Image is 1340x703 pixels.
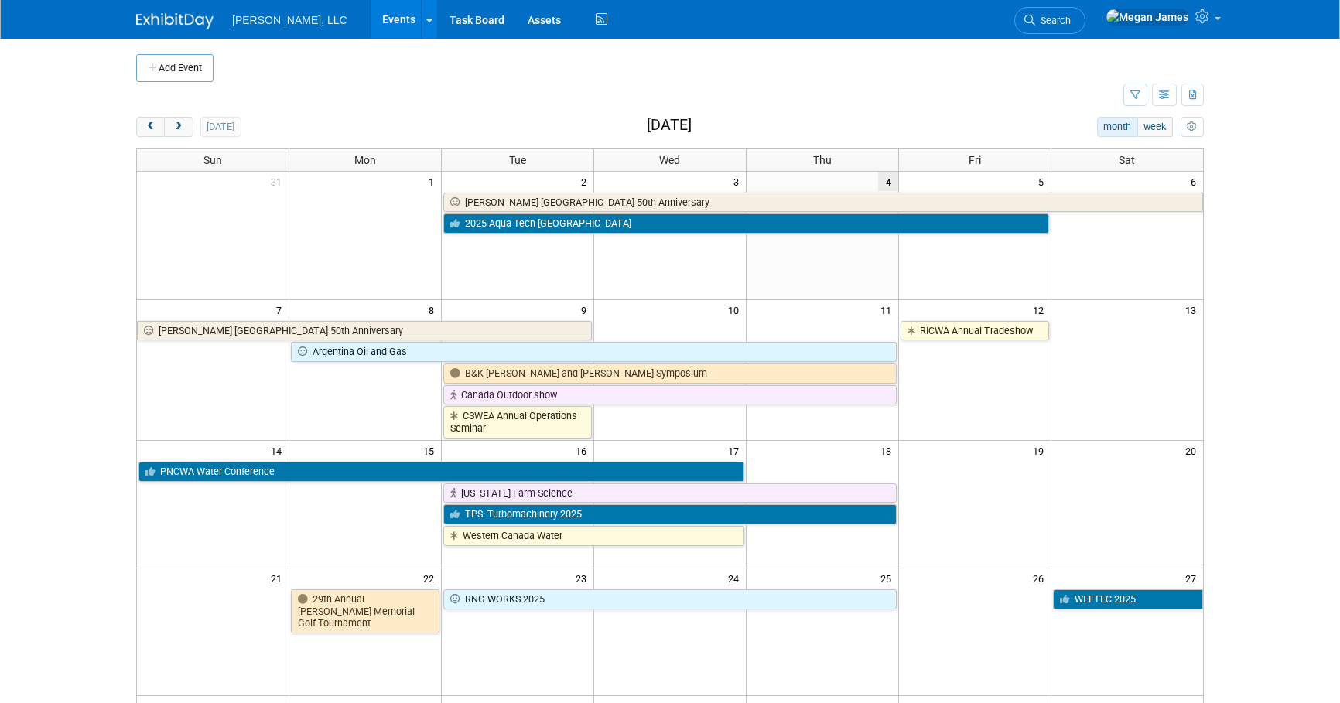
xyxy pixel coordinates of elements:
span: 14 [269,441,289,460]
span: 21 [269,568,289,588]
span: 22 [422,568,441,588]
button: week [1137,117,1173,137]
span: Thu [813,154,832,166]
h2: [DATE] [647,117,692,134]
button: Add Event [136,54,214,82]
a: [US_STATE] Farm Science [443,483,897,503]
button: myCustomButton [1181,117,1204,137]
span: 3 [732,172,746,191]
span: 25 [879,568,898,588]
span: 8 [427,300,441,319]
span: Wed [659,154,680,166]
span: 31 [269,172,289,191]
span: 1 [427,172,441,191]
span: Tue [509,154,526,166]
span: 24 [726,568,746,588]
span: Sat [1119,154,1135,166]
span: Fri [969,154,981,166]
span: 7 [275,300,289,319]
img: ExhibitDay [136,13,214,29]
span: 17 [726,441,746,460]
a: TPS: Turbomachinery 2025 [443,504,897,524]
span: 27 [1184,568,1203,588]
span: 2 [579,172,593,191]
a: Argentina Oil and Gas [291,342,896,362]
span: Search [1035,15,1071,26]
span: 9 [579,300,593,319]
a: Search [1014,7,1085,34]
button: [DATE] [200,117,241,137]
button: next [164,117,193,137]
a: RICWA Annual Tradeshow [901,321,1049,341]
span: 18 [879,441,898,460]
a: Canada Outdoor show [443,385,897,405]
a: 2025 Aqua Tech [GEOGRAPHIC_DATA] [443,213,1048,234]
a: 29th Annual [PERSON_NAME] Memorial Golf Tournament [291,589,439,633]
span: Sun [203,154,222,166]
span: 5 [1037,172,1051,191]
span: 23 [574,568,593,588]
a: [PERSON_NAME] [GEOGRAPHIC_DATA] 50th Anniversary [443,193,1203,213]
a: B&K [PERSON_NAME] and [PERSON_NAME] Symposium [443,363,897,384]
img: Megan James [1106,9,1189,26]
span: 13 [1184,300,1203,319]
span: [PERSON_NAME], LLC [232,14,347,26]
a: WEFTEC 2025 [1053,589,1203,609]
button: prev [136,117,165,137]
a: CSWEA Annual Operations Seminar [443,406,592,438]
span: 4 [878,172,898,191]
span: 16 [574,441,593,460]
button: month [1097,117,1138,137]
span: 19 [1031,441,1051,460]
span: Mon [354,154,376,166]
i: Personalize Calendar [1187,122,1197,132]
span: 10 [726,300,746,319]
span: 6 [1189,172,1203,191]
a: [PERSON_NAME] [GEOGRAPHIC_DATA] 50th Anniversary [137,321,592,341]
span: 12 [1031,300,1051,319]
a: PNCWA Water Conference [138,462,744,482]
span: 26 [1031,568,1051,588]
span: 20 [1184,441,1203,460]
span: 11 [879,300,898,319]
a: RNG WORKS 2025 [443,589,897,609]
span: 15 [422,441,441,460]
a: Western Canada Water [443,526,744,546]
